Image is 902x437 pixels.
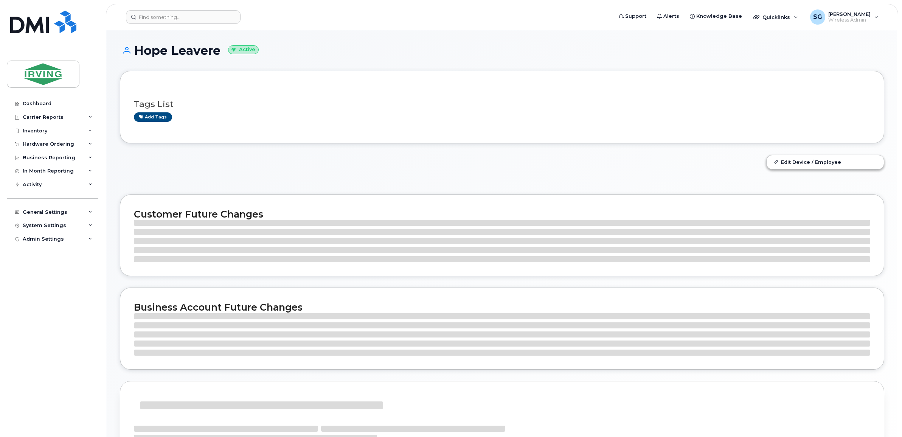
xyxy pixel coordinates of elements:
h1: Hope Leavere [120,44,884,57]
a: Add tags [134,112,172,122]
h3: Tags List [134,100,870,109]
h2: Customer Future Changes [134,208,870,220]
h2: Business Account Future Changes [134,302,870,313]
small: Active [228,45,259,54]
a: Edit Device / Employee [767,155,884,169]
